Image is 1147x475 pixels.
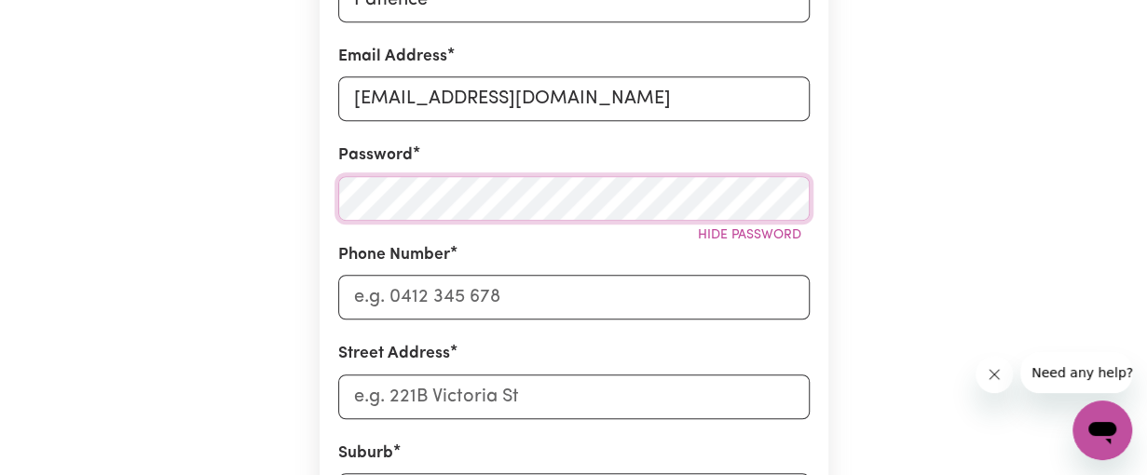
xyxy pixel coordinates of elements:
[338,441,393,466] label: Suburb
[338,243,450,267] label: Phone Number
[338,143,413,168] label: Password
[338,342,450,366] label: Street Address
[690,221,810,250] button: Hide password
[338,275,810,319] input: e.g. 0412 345 678
[976,356,1013,393] iframe: Close message
[1072,400,1132,460] iframe: Button to launch messaging window
[338,374,810,419] input: e.g. 221B Victoria St
[1020,352,1132,393] iframe: Message from company
[338,76,810,121] input: e.g. daniela.d88@gmail.com
[11,13,113,28] span: Need any help?
[698,228,801,242] span: Hide password
[338,45,447,69] label: Email Address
